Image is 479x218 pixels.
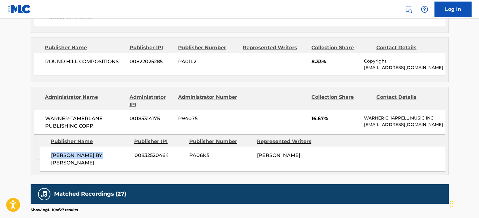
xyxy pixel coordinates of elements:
[51,152,130,167] span: [PERSON_NAME] BY [PERSON_NAME]
[135,152,185,159] span: 00832520464
[7,5,31,14] img: MLC Logo
[45,44,125,51] div: Publisher Name
[311,58,359,65] span: 8.33%
[189,138,252,145] div: Publisher Number
[405,6,412,13] img: search
[178,115,238,122] span: P94075
[434,2,472,17] a: Log In
[402,3,415,15] a: Public Search
[130,115,173,122] span: 00185314175
[376,94,436,108] div: Contact Details
[311,94,371,108] div: Collection Share
[31,207,78,213] p: Showing 1 - 10 of 27 results
[41,190,48,198] img: Matched Recordings
[45,115,125,130] span: WARNER-TAMERLANE PUBLISHING CORP.
[130,44,173,51] div: Publisher IPI
[189,152,252,159] span: PA06K5
[364,64,445,71] p: [EMAIL_ADDRESS][DOMAIN_NAME]
[257,138,320,145] div: Represented Writers
[311,115,359,122] span: 16.67%
[418,3,431,15] div: Help
[450,194,454,213] div: Drag
[376,44,436,51] div: Contact Details
[448,188,479,218] iframe: Chat Widget
[421,6,428,13] img: help
[364,58,445,64] p: Copyright
[130,94,173,108] div: Administrator IPI
[257,152,300,158] span: [PERSON_NAME]
[45,94,125,108] div: Administrator Name
[54,190,126,198] h5: Matched Recordings (27)
[311,44,371,51] div: Collection Share
[364,121,445,128] p: [EMAIL_ADDRESS][DOMAIN_NAME]
[364,115,445,121] p: WARNER CHAPPELL MUSIC INC
[45,58,125,65] span: ROUND HILL COMPOSITIONS
[178,58,238,65] span: PA01L2
[134,138,185,145] div: Publisher IPI
[178,94,238,108] div: Administrator Number
[130,58,173,65] span: 00822025285
[178,44,238,51] div: Publisher Number
[51,138,130,145] div: Publisher Name
[243,44,307,51] div: Represented Writers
